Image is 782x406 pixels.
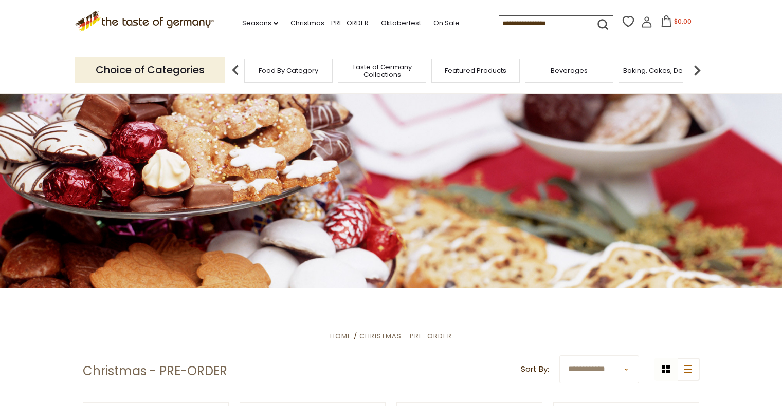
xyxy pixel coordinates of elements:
[521,363,549,376] label: Sort By:
[551,67,588,74] a: Beverages
[654,15,698,31] button: $0.00
[75,57,225,83] p: Choice of Categories
[83,363,227,379] h1: Christmas - PRE-ORDER
[225,60,246,81] img: previous arrow
[687,60,707,81] img: next arrow
[330,331,352,341] a: Home
[290,17,369,29] a: Christmas - PRE-ORDER
[433,17,460,29] a: On Sale
[359,331,452,341] a: Christmas - PRE-ORDER
[259,67,318,74] a: Food By Category
[381,17,421,29] a: Oktoberfest
[674,17,692,26] span: $0.00
[341,63,423,79] a: Taste of Germany Collections
[242,17,278,29] a: Seasons
[445,67,506,74] a: Featured Products
[623,67,703,74] a: Baking, Cakes, Desserts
